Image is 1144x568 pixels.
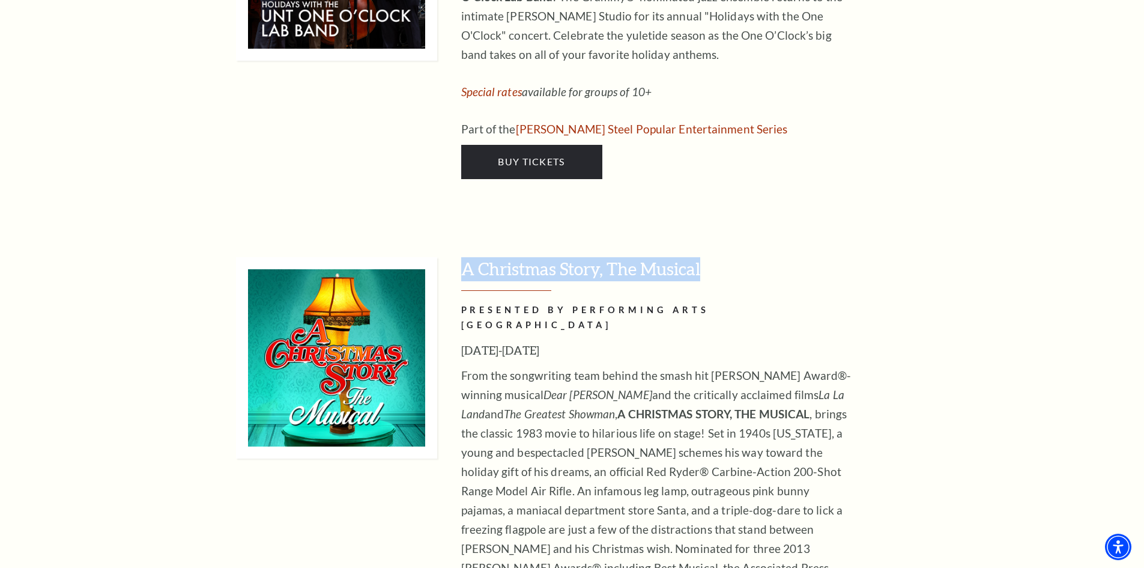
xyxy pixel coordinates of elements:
em: Dear [PERSON_NAME] [543,388,652,402]
img: A Christmas Story, The Musical [236,257,437,459]
h2: PRESENTED BY PERFORMING ARTS [GEOGRAPHIC_DATA] [461,303,852,333]
a: Special rates [461,85,522,99]
h3: [DATE]-[DATE] [461,341,852,360]
a: Buy Tickets [461,145,602,179]
a: Irwin Steel Popular Entertainment Series - open in a new tab [516,122,788,136]
p: Part of the [461,120,852,139]
h3: A Christmas Story, The Musical [461,257,945,292]
em: available for groups of 10+ [461,85,652,99]
strong: A CHRISTMAS STORY, THE MUSICAL [617,407,810,421]
div: Accessibility Menu [1105,534,1131,560]
em: The Greatest Showman [504,407,615,421]
span: Buy Tickets [498,156,564,167]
